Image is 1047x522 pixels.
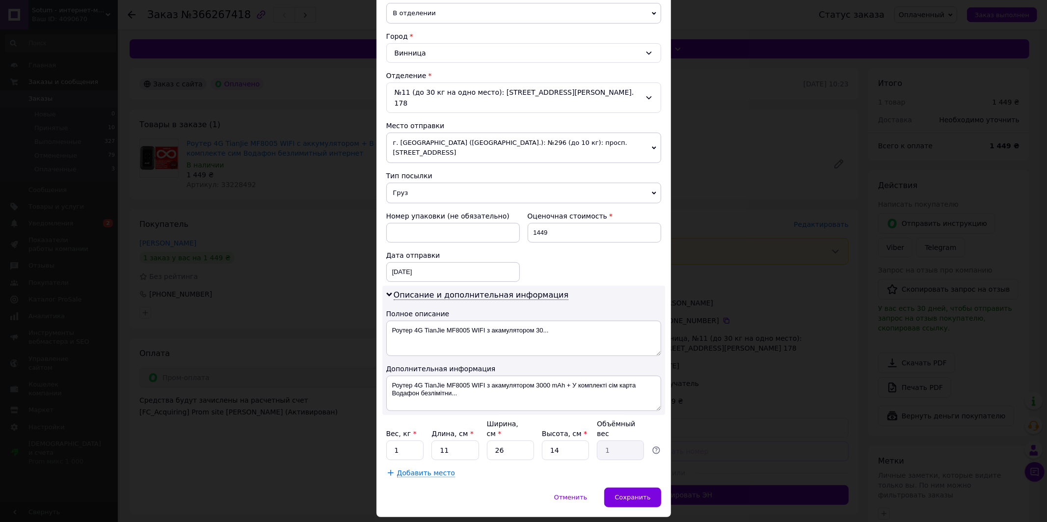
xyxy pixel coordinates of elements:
[431,430,473,438] label: Длина, см
[487,420,518,438] label: Ширина, см
[386,364,661,374] div: Дополнительная информация
[542,430,587,438] label: Высота, см
[386,376,661,411] textarea: Роутер 4G TianJie MF8005 WIFI з акамулятором 3000 mAh + У комплекті сім карта Водафон безлімітни...
[386,31,661,41] div: Город
[554,494,588,501] span: Отменить
[386,122,445,130] span: Место отправки
[615,494,650,501] span: Сохранить
[386,172,432,180] span: Тип посылки
[386,133,661,163] span: г. [GEOGRAPHIC_DATA] ([GEOGRAPHIC_DATA].): №296 (до 10 кг): просп. [STREET_ADDRESS]
[386,43,661,63] div: Винница
[386,3,661,24] span: В отделении
[386,183,661,203] span: Груз
[386,250,520,260] div: Дата отправки
[597,419,644,439] div: Объёмный вес
[394,290,569,300] span: Описание и дополнительная информация
[528,211,661,221] div: Оценочная стоимость
[386,430,417,438] label: Вес, кг
[386,321,661,356] textarea: Роутер 4G TianJie MF8005 WIFI з акамулятором 30...
[397,469,456,477] span: Добавить место
[386,211,520,221] div: Номер упаковки (не обязательно)
[386,82,661,113] div: №11 (до 30 кг на одно место): [STREET_ADDRESS][PERSON_NAME]. 178
[386,71,661,81] div: Отделение
[386,309,661,319] div: Полное описание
